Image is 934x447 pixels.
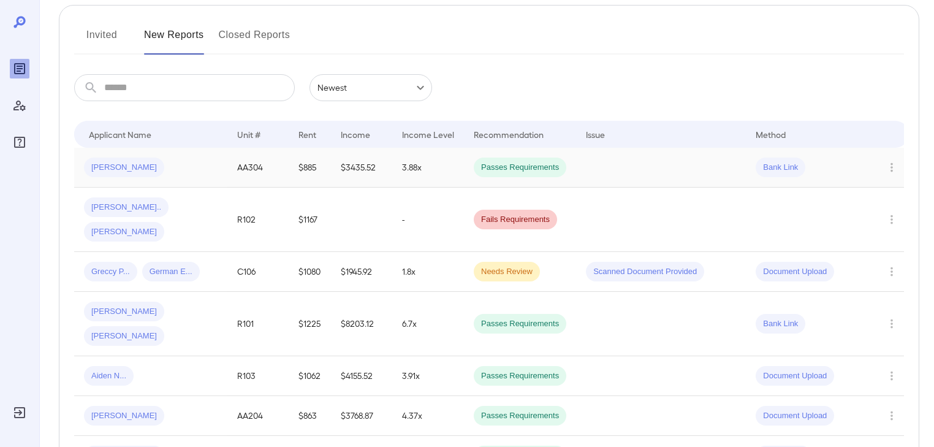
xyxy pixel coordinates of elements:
td: AA204 [227,396,289,436]
td: 6.7x [392,292,464,356]
span: Bank Link [756,318,805,330]
div: Issue [586,127,606,142]
div: Income Level [402,127,454,142]
td: R102 [227,188,289,252]
button: Row Actions [882,314,902,334]
button: Row Actions [882,406,902,426]
td: C106 [227,252,289,292]
td: $3435.52 [331,148,392,188]
button: Closed Reports [219,25,290,55]
span: Document Upload [756,266,834,278]
button: Invited [74,25,129,55]
td: $885 [289,148,331,188]
span: Bank Link [756,162,805,174]
div: Manage Users [10,96,29,115]
span: Needs Review [474,266,540,278]
td: $863 [289,396,331,436]
div: Recommendation [474,127,544,142]
span: Passes Requirements [474,318,566,330]
span: [PERSON_NAME] [84,226,164,238]
span: Scanned Document Provided [586,266,704,278]
td: 3.91x [392,356,464,396]
button: Row Actions [882,210,902,229]
div: Newest [309,74,432,101]
td: R103 [227,356,289,396]
div: Unit # [237,127,260,142]
td: 1.8x [392,252,464,292]
button: Row Actions [882,158,902,177]
div: Reports [10,59,29,78]
td: $4155.52 [331,356,392,396]
td: $1167 [289,188,331,252]
td: $1225 [289,292,331,356]
span: [PERSON_NAME].. [84,202,169,213]
button: Row Actions [882,366,902,386]
span: Fails Requirements [474,214,557,226]
div: Method [756,127,786,142]
button: Row Actions [882,262,902,281]
td: 4.37x [392,396,464,436]
span: Passes Requirements [474,410,566,422]
span: [PERSON_NAME] [84,410,164,422]
td: AA304 [227,148,289,188]
span: Passes Requirements [474,162,566,174]
div: Log Out [10,403,29,422]
div: Applicant Name [89,127,151,142]
span: [PERSON_NAME] [84,162,164,174]
span: Greccy P... [84,266,137,278]
div: Rent [298,127,318,142]
td: $1080 [289,252,331,292]
td: $8203.12 [331,292,392,356]
td: 3.88x [392,148,464,188]
span: German E... [142,266,200,278]
span: Aiden N... [84,370,134,382]
td: $1062 [289,356,331,396]
button: New Reports [144,25,204,55]
td: - [392,188,464,252]
span: Passes Requirements [474,370,566,382]
span: [PERSON_NAME] [84,330,164,342]
span: Document Upload [756,370,834,382]
td: $3768.87 [331,396,392,436]
span: [PERSON_NAME] [84,306,164,318]
span: Document Upload [756,410,834,422]
td: $1945.92 [331,252,392,292]
td: R101 [227,292,289,356]
div: FAQ [10,132,29,152]
div: Income [341,127,370,142]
